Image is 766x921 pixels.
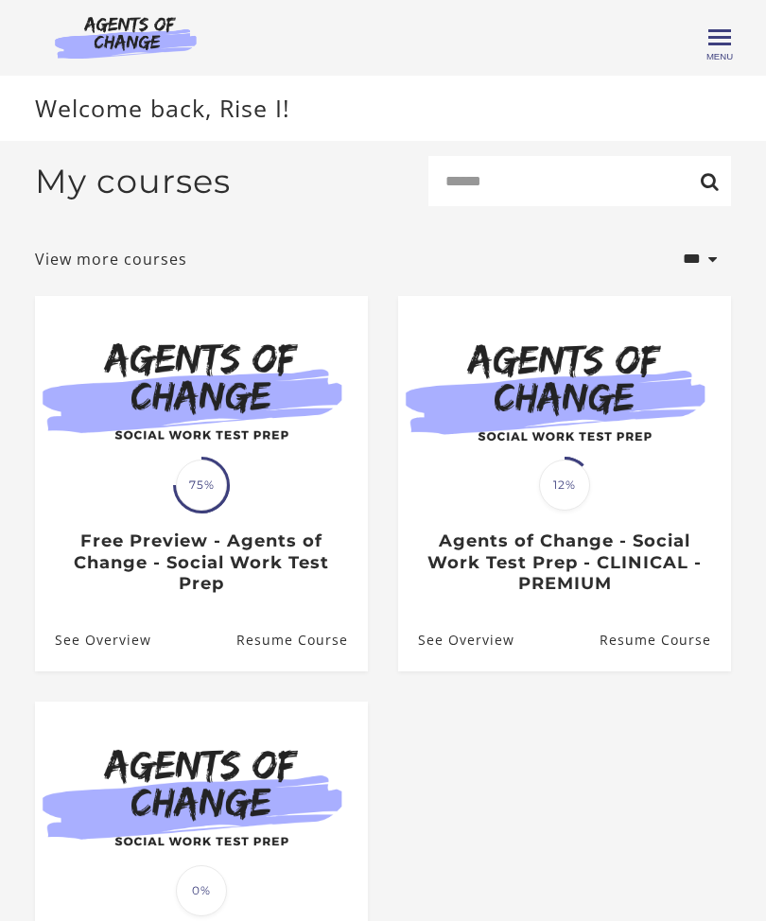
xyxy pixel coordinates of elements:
[35,162,231,201] h2: My courses
[706,51,733,61] span: Menu
[600,610,731,671] a: Agents of Change - Social Work Test Prep - CLINICAL - PREMIUM: Resume Course
[176,865,227,916] span: 0%
[35,610,151,671] a: Free Preview - Agents of Change - Social Work Test Prep: See Overview
[55,530,347,595] h3: Free Preview - Agents of Change - Social Work Test Prep
[236,610,368,671] a: Free Preview - Agents of Change - Social Work Test Prep: Resume Course
[35,248,187,270] a: View more courses
[35,15,217,59] img: Agents of Change Logo
[418,530,710,595] h3: Agents of Change - Social Work Test Prep - CLINICAL - PREMIUM
[708,36,731,39] span: Toggle menu
[539,460,590,511] span: 12%
[708,26,731,49] button: Toggle menu Menu
[35,91,731,127] p: Welcome back, Rise I!
[176,460,227,511] span: 75%
[398,610,514,671] a: Agents of Change - Social Work Test Prep - CLINICAL - PREMIUM: See Overview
